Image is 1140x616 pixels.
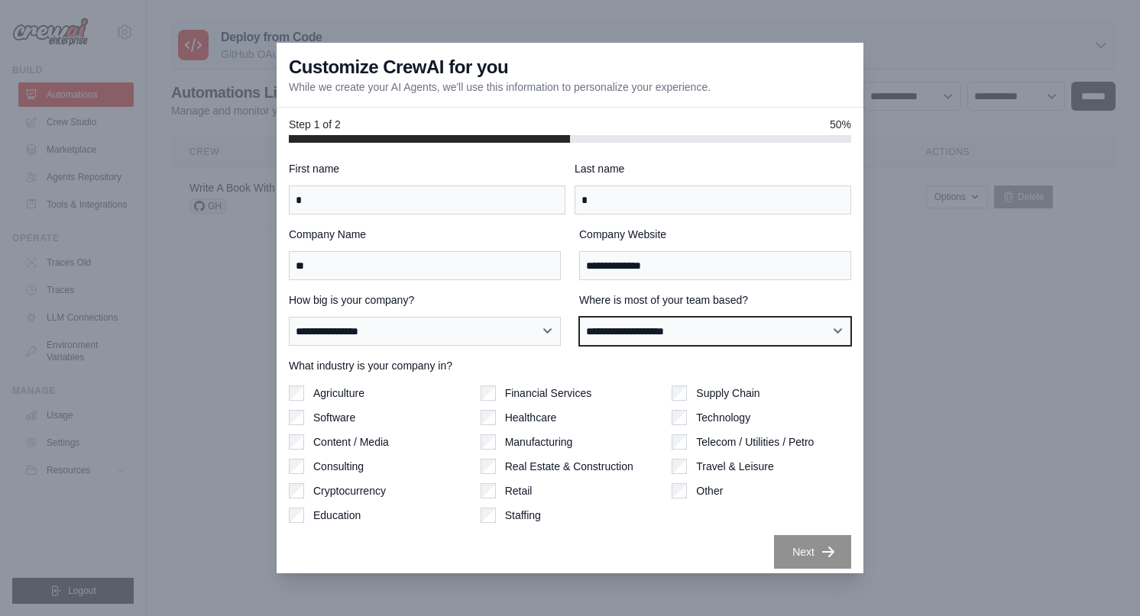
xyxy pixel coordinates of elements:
[696,434,814,450] label: Telecom / Utilities / Petro
[289,161,565,176] label: First name
[505,459,633,474] label: Real Estate & Construction
[830,117,851,132] span: 50%
[505,434,573,450] label: Manufacturing
[505,483,533,498] label: Retail
[696,385,759,401] label: Supply Chain
[313,434,389,450] label: Content / Media
[289,79,711,95] p: While we create your AI Agents, we'll use this information to personalize your experience.
[505,508,541,523] label: Staffing
[289,55,508,79] h3: Customize CrewAI for you
[313,410,355,425] label: Software
[505,385,592,401] label: Financial Services
[313,385,364,401] label: Agriculture
[774,535,851,569] button: Next
[289,227,561,242] label: Company Name
[313,483,386,498] label: Cryptocurrency
[579,292,851,308] label: Where is most of your team based?
[289,117,341,132] span: Step 1 of 2
[696,459,773,474] label: Travel & Leisure
[289,292,561,308] label: How big is your company?
[313,459,364,474] label: Consulting
[313,508,361,523] label: Education
[575,161,851,176] label: Last name
[289,358,851,373] label: What industry is your company in?
[579,227,851,242] label: Company Website
[696,483,723,498] label: Other
[505,410,557,425] label: Healthcare
[696,410,750,425] label: Technology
